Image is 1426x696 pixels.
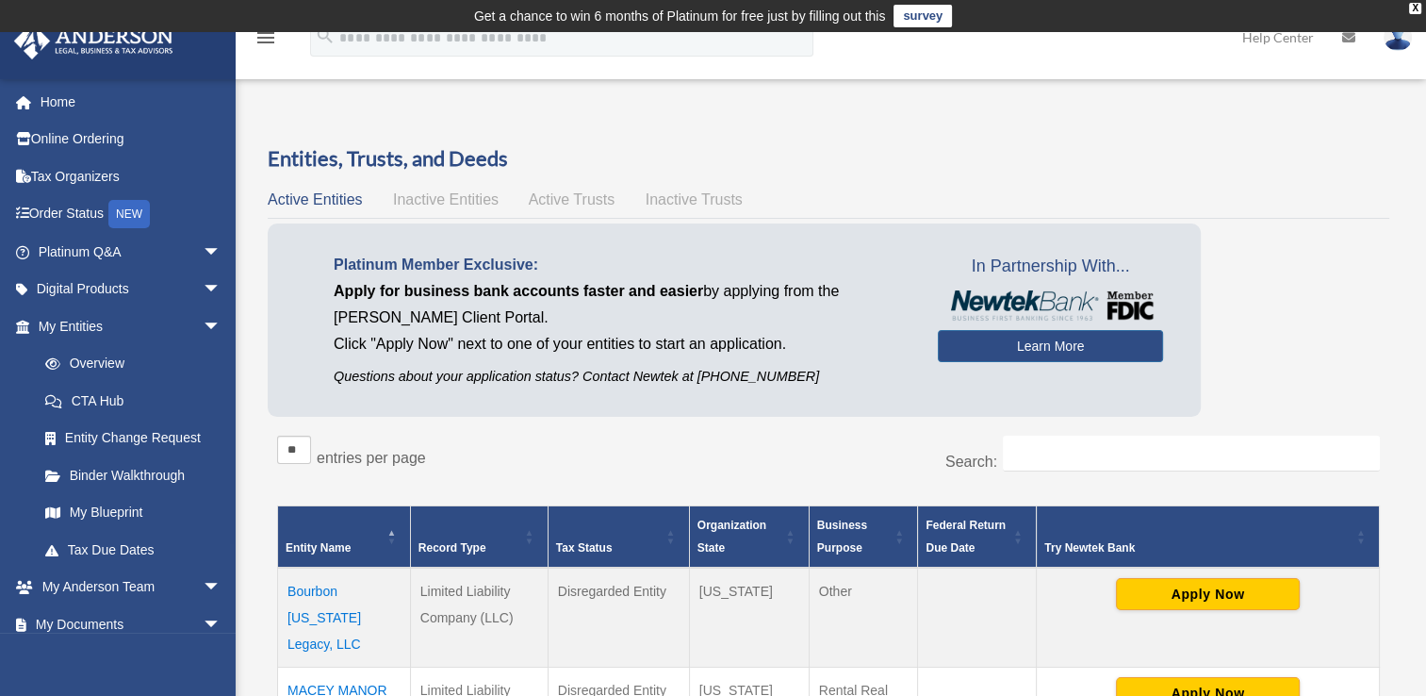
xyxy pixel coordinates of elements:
span: Active Trusts [529,191,615,207]
span: arrow_drop_down [203,307,240,346]
label: Search: [945,454,997,470]
a: menu [254,33,277,49]
td: Disregarded Entity [548,568,689,668]
a: Home [13,83,250,121]
div: Get a chance to win 6 months of Platinum for free just by filling out this [474,5,886,27]
span: Active Entities [268,191,362,207]
a: Digital Productsarrow_drop_down [13,271,250,308]
span: Tax Status [556,541,613,555]
th: Try Newtek Bank : Activate to sort [1037,505,1380,568]
td: Other [809,568,918,668]
a: Tax Due Dates [26,531,240,569]
span: Apply for business bank accounts faster and easier [334,283,703,299]
a: My Blueprint [26,494,240,532]
p: by applying from the [PERSON_NAME] Client Portal. [334,278,910,331]
span: arrow_drop_down [203,605,240,644]
td: [US_STATE] [689,568,809,668]
a: Learn More [938,330,1163,362]
span: Entity Name [286,541,351,555]
th: Organization State: Activate to sort [689,505,809,568]
td: Bourbon [US_STATE] Legacy, LLC [278,568,411,668]
span: Business Purpose [817,519,867,555]
a: Binder Walkthrough [26,456,240,494]
img: NewtekBankLogoSM.png [947,290,1154,321]
p: Click "Apply Now" next to one of your entities to start an application. [334,331,910,357]
a: Overview [26,345,231,383]
th: Federal Return Due Date: Activate to sort [918,505,1037,568]
span: arrow_drop_down [203,569,240,607]
a: My Anderson Teamarrow_drop_down [13,569,250,606]
a: survey [893,5,952,27]
a: My Documentsarrow_drop_down [13,605,250,643]
th: Entity Name: Activate to invert sorting [278,505,411,568]
span: arrow_drop_down [203,233,240,272]
span: Organization State [697,519,766,555]
span: Inactive Trusts [646,191,743,207]
span: Record Type [418,541,486,555]
td: Limited Liability Company (LLC) [410,568,548,668]
a: Order StatusNEW [13,195,250,234]
p: Questions about your application status? Contact Newtek at [PHONE_NUMBER] [334,365,910,389]
h3: Entities, Trusts, and Deeds [268,144,1389,174]
span: In Partnership With... [938,252,1163,282]
th: Record Type: Activate to sort [410,505,548,568]
a: Tax Organizers [13,157,250,195]
a: Entity Change Request [26,420,240,457]
a: Online Ordering [13,121,250,158]
a: CTA Hub [26,382,240,420]
p: Platinum Member Exclusive: [334,252,910,278]
i: menu [254,26,277,49]
label: entries per page [317,450,426,466]
a: Platinum Q&Aarrow_drop_down [13,233,250,271]
th: Tax Status: Activate to sort [548,505,689,568]
img: User Pic [1384,24,1412,51]
th: Business Purpose: Activate to sort [809,505,918,568]
span: arrow_drop_down [203,271,240,309]
div: close [1409,3,1421,14]
span: Inactive Entities [393,191,499,207]
i: search [315,25,336,46]
div: NEW [108,200,150,228]
img: Anderson Advisors Platinum Portal [8,23,179,59]
div: Try Newtek Bank [1044,537,1351,559]
a: My Entitiesarrow_drop_down [13,307,240,345]
span: Federal Return Due Date [926,519,1006,555]
button: Apply Now [1116,578,1300,610]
